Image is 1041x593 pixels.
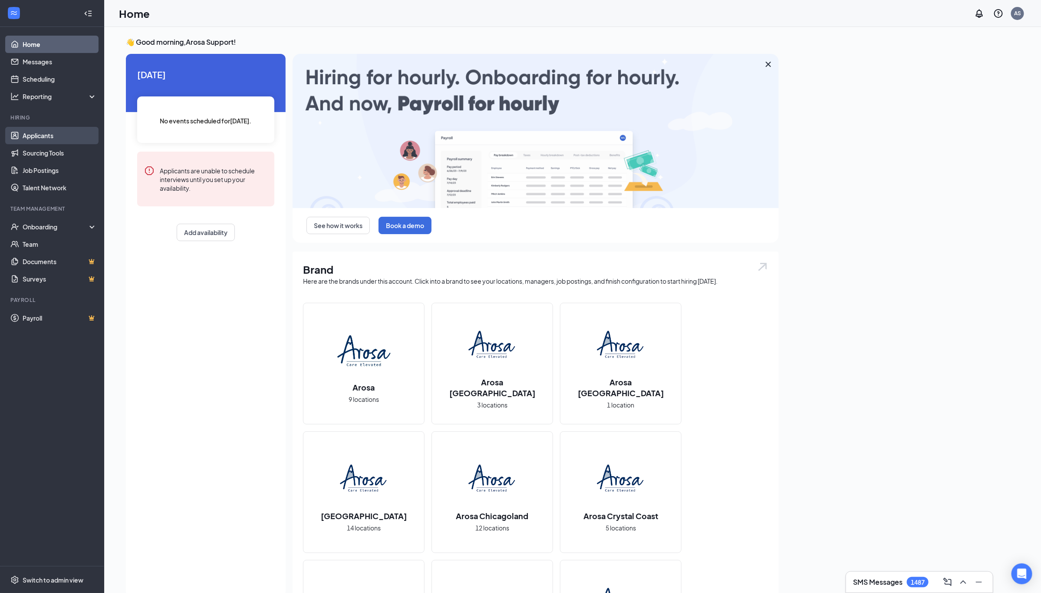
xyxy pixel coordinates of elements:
div: Open Intercom Messenger [1011,563,1032,584]
a: Sourcing Tools [23,144,97,162]
h2: Arosa [GEOGRAPHIC_DATA] [560,377,681,398]
a: DocumentsCrown [23,253,97,270]
div: Switch to admin view [23,576,83,584]
img: Arosa Crystal Coast [593,451,649,507]
h2: Arosa [344,382,384,393]
h2: Arosa Chicagoland [448,510,537,521]
a: PayrollCrown [23,309,97,327]
h2: Arosa [GEOGRAPHIC_DATA] [432,377,553,398]
h2: Arosa Crystal Coast [575,510,667,521]
img: Arosa Boston [593,318,649,373]
h3: 👋 Good morning, Arosa Support ! [126,37,779,47]
svg: Error [144,166,155,176]
svg: Cross [763,59,774,70]
h1: Brand [303,262,768,277]
svg: ComposeMessage [942,577,953,587]
svg: QuestionInfo [993,8,1004,19]
div: AS [1014,10,1021,17]
div: Applicants are unable to schedule interviews until you set up your availability. [160,166,267,192]
a: Team [23,235,97,253]
div: Here are the brands under this account. Click into a brand to see your locations, managers, job p... [303,277,768,285]
img: Arosa Atlanta [464,318,520,373]
button: Book a demo [379,217,432,234]
div: Hiring [10,114,95,121]
svg: Analysis [10,92,19,101]
img: Arosa [336,323,392,378]
a: Applicants [23,127,97,144]
span: 14 locations [347,523,381,533]
span: 12 locations [475,523,509,533]
button: Add availability [177,224,235,241]
h3: SMS Messages [853,577,903,587]
div: Payroll [10,296,95,304]
div: 1487 [911,579,925,586]
span: No events scheduled for [DATE] . [160,116,252,126]
span: 5 locations [606,523,636,533]
button: ComposeMessage [941,575,955,589]
svg: Minimize [974,577,984,587]
span: 9 locations [349,394,379,404]
div: Team Management [10,205,95,212]
svg: WorkstreamLogo [10,9,18,17]
svg: Collapse [84,9,92,18]
img: payroll-large.gif [293,54,779,208]
div: Onboarding [23,222,89,231]
h2: [GEOGRAPHIC_DATA] [312,510,415,521]
span: 1 location [607,400,635,410]
svg: Notifications [974,8,985,19]
button: ChevronUp [956,575,970,589]
svg: Settings [10,576,19,584]
span: 3 locations [477,400,507,410]
img: Arosa Central Coast [336,451,392,507]
button: See how it works [306,217,370,234]
img: open.6027fd2a22e1237b5b06.svg [757,262,768,272]
a: Scheduling [23,70,97,88]
svg: ChevronUp [958,577,969,587]
svg: UserCheck [10,222,19,231]
img: Arosa Chicagoland [464,451,520,507]
a: Messages [23,53,97,70]
a: Home [23,36,97,53]
button: Minimize [972,575,986,589]
a: SurveysCrown [23,270,97,288]
div: Reporting [23,92,97,101]
a: Talent Network [23,179,97,196]
span: [DATE] [137,68,274,81]
h1: Home [119,6,150,21]
a: Job Postings [23,162,97,179]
